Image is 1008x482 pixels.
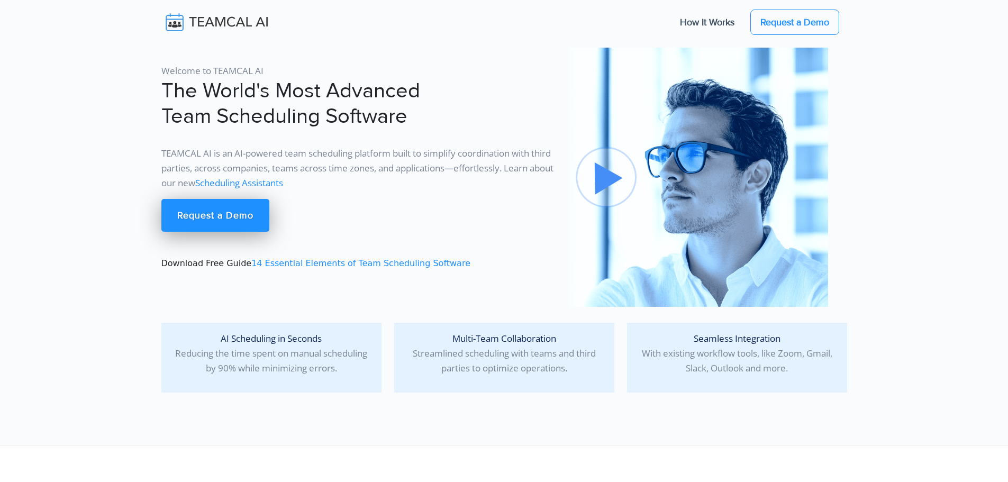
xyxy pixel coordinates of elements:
[750,10,839,35] a: Request a Demo
[155,48,562,307] div: Download Free Guide
[161,63,556,78] p: Welcome to TEAMCAL AI
[569,48,828,307] img: pic
[452,332,556,344] span: Multi-Team Collaboration
[635,331,839,376] p: With existing workflow tools, like Zoom, Gmail, Slack, Outlook and more.
[251,258,470,268] a: 14 Essential Elements of Team Scheduling Software
[195,177,283,189] a: Scheduling Assistants
[170,331,373,376] p: Reducing the time spent on manual scheduling by 90% while minimizing errors.
[403,331,606,376] p: Streamlined scheduling with teams and third parties to optimize operations.
[221,332,322,344] span: AI Scheduling in Seconds
[161,199,269,232] a: Request a Demo
[669,11,745,33] a: How It Works
[161,146,556,190] p: TEAMCAL AI is an AI-powered team scheduling platform built to simplify coordination with third pa...
[161,78,556,129] h1: The World's Most Advanced Team Scheduling Software
[694,332,780,344] span: Seamless Integration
